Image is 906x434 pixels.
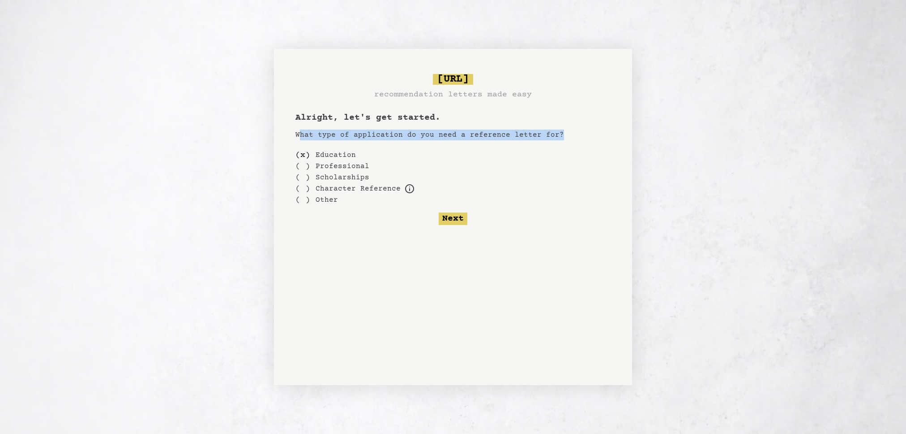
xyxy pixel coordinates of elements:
[316,195,338,205] label: Other
[295,183,310,194] div: ( )
[439,213,467,225] button: Next
[433,74,473,85] span: [URL]
[295,149,310,161] div: ( x )
[316,183,401,194] label: For example, loans, housing applications, parole, professional certification, etc.
[316,172,369,183] label: Scholarships
[374,88,532,101] h3: recommendation letters made easy
[316,150,356,161] label: Education
[316,161,369,172] label: Professional
[295,172,310,183] div: ( )
[295,161,310,172] div: ( )
[295,130,611,140] p: What type of application do you need a reference letter for?
[295,112,611,124] h1: Alright, let's get started.
[295,194,310,205] div: ( )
